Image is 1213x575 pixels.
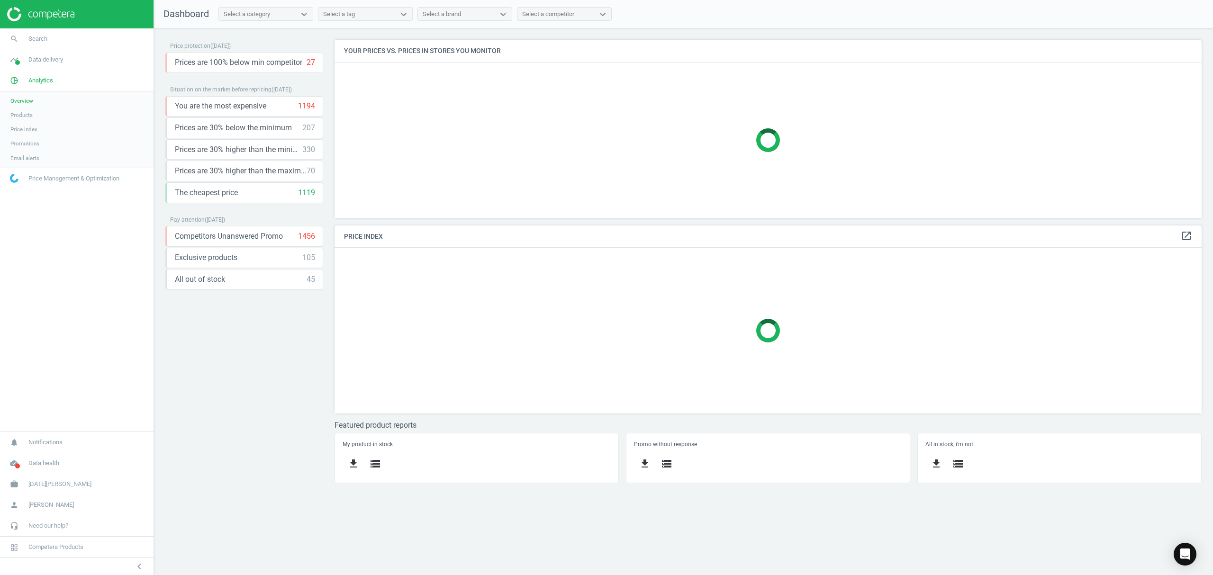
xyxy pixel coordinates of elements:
[5,517,23,535] i: headset_mic
[343,441,610,448] h5: My product in stock
[10,97,33,105] span: Overview
[5,72,23,90] i: pie_chart_outlined
[947,453,969,475] button: storage
[210,43,231,49] span: ( [DATE] )
[5,433,23,451] i: notifications
[28,174,119,183] span: Price Management & Optimization
[28,543,83,551] span: Competera Products
[335,40,1202,62] h4: Your prices vs. prices in stores you monitor
[28,55,63,64] span: Data delivery
[298,101,315,111] div: 1194
[925,441,1193,448] h5: All in stock, i'm not
[10,154,39,162] span: Email alerts
[5,496,23,514] i: person
[170,86,272,93] span: Situation on the market before repricing
[423,10,461,18] div: Select a brand
[298,188,315,198] div: 1119
[175,144,302,155] span: Prices are 30% higher than the minimum
[175,252,237,263] span: Exclusive products
[1181,230,1192,243] a: open_in_new
[28,459,59,467] span: Data health
[175,166,307,176] span: Prices are 30% higher than the maximal
[10,126,37,133] span: Price index
[175,57,302,68] span: Prices are 100% below min competitor
[5,51,23,69] i: timeline
[335,225,1202,248] h4: Price Index
[28,521,68,530] span: Need our help?
[925,453,947,475] button: get_app
[348,458,359,469] i: get_app
[175,188,238,198] span: The cheapest price
[175,231,283,242] span: Competitors Unanswered Promo
[134,561,145,572] i: chevron_left
[28,438,63,447] span: Notifications
[1174,543,1196,566] div: Open Intercom Messenger
[28,501,74,509] span: [PERSON_NAME]
[634,453,656,475] button: get_app
[298,231,315,242] div: 1456
[522,10,574,18] div: Select a competitor
[307,57,315,68] div: 27
[127,560,151,573] button: chevron_left
[28,76,53,85] span: Analytics
[323,10,355,18] div: Select a tag
[307,166,315,176] div: 70
[302,144,315,155] div: 330
[224,10,270,18] div: Select a category
[175,123,292,133] span: Prices are 30% below the minimum
[307,274,315,285] div: 45
[952,458,964,469] i: storage
[205,216,225,223] span: ( [DATE] )
[931,458,942,469] i: get_app
[10,111,33,119] span: Products
[364,453,386,475] button: storage
[10,174,18,183] img: wGWNvw8QSZomAAAAABJRU5ErkJggg==
[343,453,364,475] button: get_app
[661,458,672,469] i: storage
[639,458,651,469] i: get_app
[5,30,23,48] i: search
[163,8,209,19] span: Dashboard
[28,35,47,43] span: Search
[7,7,74,21] img: ajHJNr6hYgQAAAAASUVORK5CYII=
[656,453,678,475] button: storage
[5,475,23,493] i: work
[170,43,210,49] span: Price protection
[175,101,266,111] span: You are the most expensive
[302,252,315,263] div: 105
[370,458,381,469] i: storage
[28,480,91,488] span: [DATE][PERSON_NAME]
[1181,230,1192,242] i: open_in_new
[302,123,315,133] div: 207
[10,140,39,147] span: Promotions
[272,86,292,93] span: ( [DATE] )
[175,274,225,285] span: All out of stock
[170,216,205,223] span: Pay attention
[5,454,23,472] i: cloud_done
[335,421,1202,430] h3: Featured product reports
[634,441,902,448] h5: Promo without response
